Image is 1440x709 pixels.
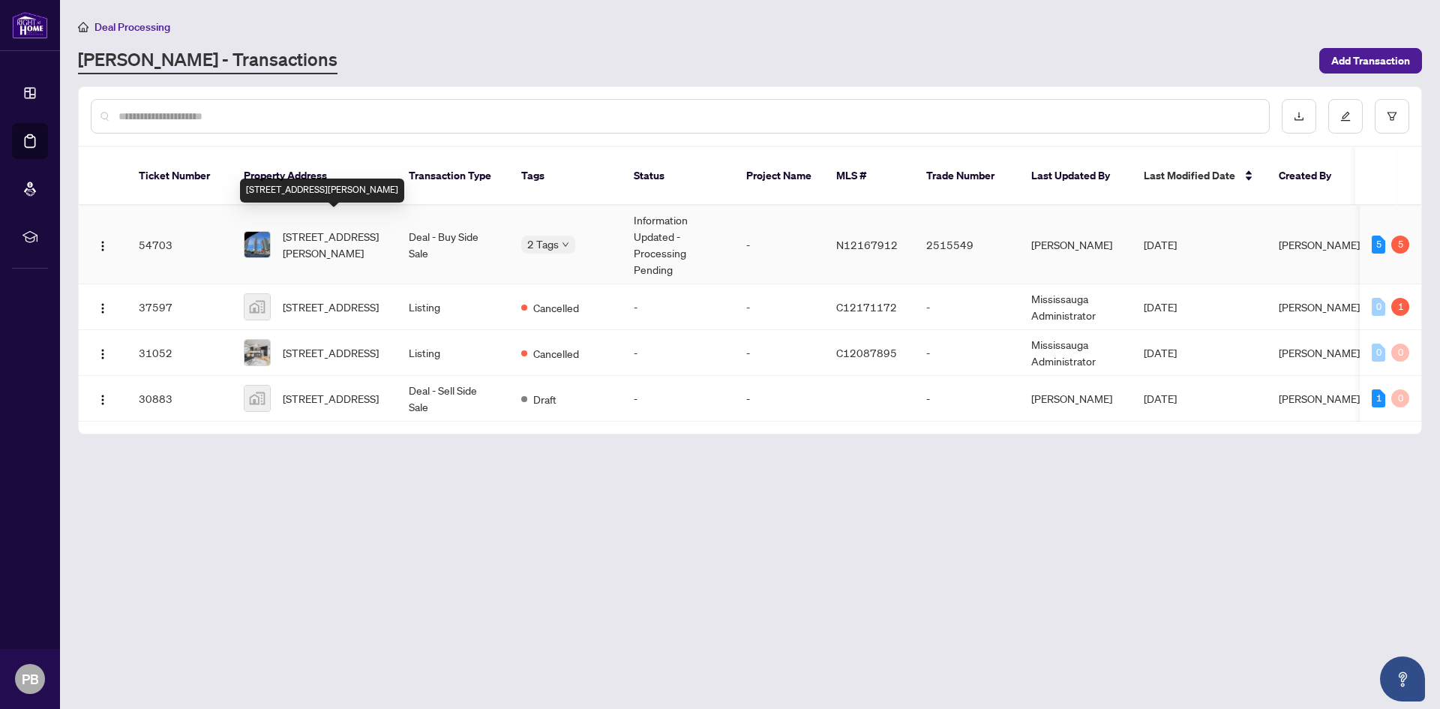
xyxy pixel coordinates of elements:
th: Last Modified Date [1132,147,1267,206]
td: Information Updated - Processing Pending [622,206,734,284]
span: Deal Processing [94,20,170,34]
td: - [914,330,1019,376]
td: 37597 [127,284,232,330]
div: 1 [1372,389,1385,407]
img: thumbnail-img [244,294,270,320]
img: Logo [97,302,109,314]
span: down [562,241,569,248]
span: Last Modified Date [1144,167,1235,184]
td: - [734,284,824,330]
span: [PERSON_NAME] [1279,346,1360,359]
span: PB [22,668,39,689]
span: Cancelled [533,299,579,316]
td: - [914,376,1019,422]
button: filter [1375,99,1409,134]
img: Logo [97,240,109,252]
td: Listing [397,284,509,330]
button: Logo [91,386,115,410]
div: 0 [1391,389,1409,407]
th: Tags [509,147,622,206]
td: - [734,330,824,376]
th: Status [622,147,734,206]
th: MLS # [824,147,914,206]
button: Open asap [1380,656,1425,701]
td: - [914,284,1019,330]
button: Add Transaction [1319,48,1422,74]
span: [PERSON_NAME] [1279,392,1360,405]
span: Cancelled [533,345,579,362]
th: Last Updated By [1019,147,1132,206]
span: Add Transaction [1331,49,1410,73]
th: Created By [1267,147,1357,206]
td: 2515549 [914,206,1019,284]
th: Property Address [232,147,397,206]
th: Transaction Type [397,147,509,206]
span: 2 Tags [527,236,559,253]
span: [PERSON_NAME] [1279,238,1360,251]
span: C12171172 [836,300,897,314]
td: - [734,206,824,284]
img: thumbnail-img [244,340,270,365]
span: edit [1340,111,1351,122]
td: 31052 [127,330,232,376]
span: home [78,22,88,32]
div: 1 [1391,298,1409,316]
td: [PERSON_NAME] [1019,376,1132,422]
td: 30883 [127,376,232,422]
span: [DATE] [1144,300,1177,314]
div: 0 [1372,298,1385,316]
td: Deal - Sell Side Sale [397,376,509,422]
td: - [622,330,734,376]
th: Trade Number [914,147,1019,206]
td: Mississauga Administrator [1019,330,1132,376]
td: [PERSON_NAME] [1019,206,1132,284]
div: 5 [1391,236,1409,254]
img: Logo [97,394,109,406]
span: Draft [533,391,556,407]
div: 0 [1391,344,1409,362]
button: download [1282,99,1316,134]
span: [DATE] [1144,346,1177,359]
td: - [734,376,824,422]
td: - [622,376,734,422]
button: Logo [91,233,115,257]
button: Logo [91,341,115,365]
span: [STREET_ADDRESS][PERSON_NAME] [283,228,385,261]
span: N12167912 [836,238,898,251]
span: filter [1387,111,1397,122]
th: Project Name [734,147,824,206]
img: thumbnail-img [244,232,270,257]
span: [STREET_ADDRESS] [283,390,379,407]
button: Logo [91,295,115,319]
div: 5 [1372,236,1385,254]
span: C12087895 [836,346,897,359]
td: - [622,284,734,330]
span: [PERSON_NAME] [1279,300,1360,314]
span: [STREET_ADDRESS] [283,299,379,315]
span: download [1294,111,1304,122]
span: [DATE] [1144,392,1177,405]
div: 0 [1372,344,1385,362]
img: thumbnail-img [244,386,270,411]
th: Ticket Number [127,147,232,206]
img: logo [12,11,48,39]
a: [PERSON_NAME] - Transactions [78,47,337,74]
img: Logo [97,348,109,360]
td: Mississauga Administrator [1019,284,1132,330]
td: Deal - Buy Side Sale [397,206,509,284]
span: [STREET_ADDRESS] [283,344,379,361]
span: [DATE] [1144,238,1177,251]
div: [STREET_ADDRESS][PERSON_NAME] [240,179,404,203]
td: 54703 [127,206,232,284]
td: Listing [397,330,509,376]
button: edit [1328,99,1363,134]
